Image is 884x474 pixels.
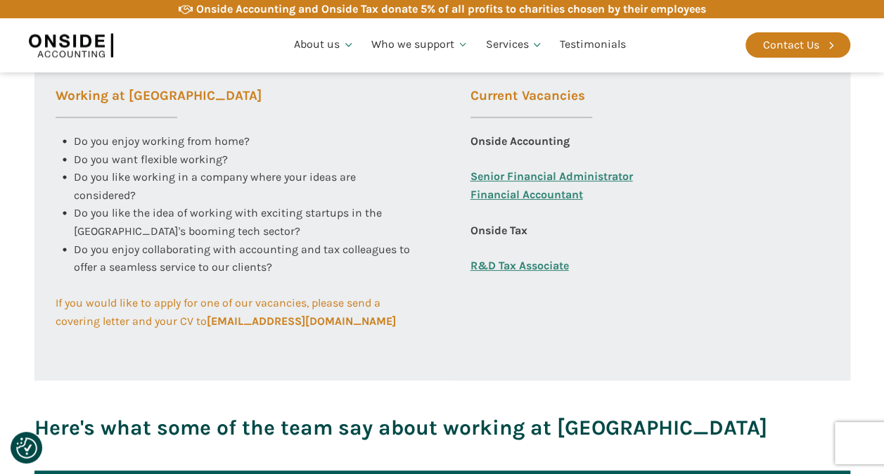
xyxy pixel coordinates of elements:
[28,29,113,61] img: Onside Accounting
[74,153,228,166] span: Do you want flexible working?
[470,186,583,222] a: Financial Accountant
[56,294,414,330] a: If you would like to apply for one of our vacancies, please send a covering letter and your CV to...
[470,257,569,275] a: R&D Tax Associate
[74,243,413,274] span: Do you enjoy collaborating with accounting and tax colleagues to offer a seamless service to our ...
[363,21,478,69] a: Who we support
[34,409,767,447] h3: Here's what some of the team say about working at [GEOGRAPHIC_DATA]
[16,437,37,459] img: Revisit consent button
[56,89,262,118] h3: Working at [GEOGRAPHIC_DATA]
[74,170,359,202] span: Do you like working in a company where your ideas are considered?
[16,437,37,459] button: Consent Preferences
[477,21,551,69] a: Services
[286,21,363,69] a: About us
[470,132,570,167] div: Onside Accounting
[470,222,527,257] div: Onside Tax
[551,21,634,69] a: Testimonials
[470,89,592,118] h3: Current Vacancies
[207,314,396,328] b: [EMAIL_ADDRESS][DOMAIN_NAME]
[763,36,819,54] div: Contact Us
[470,167,633,186] a: Senior Financial Administrator
[74,206,385,238] span: Do you like the idea of working with exciting startups in the [GEOGRAPHIC_DATA]'s booming tech se...
[745,32,850,58] a: Contact Us
[56,296,396,328] span: If you would like to apply for one of our vacancies, please send a covering letter and your CV to
[74,134,250,148] span: Do you enjoy working from home?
